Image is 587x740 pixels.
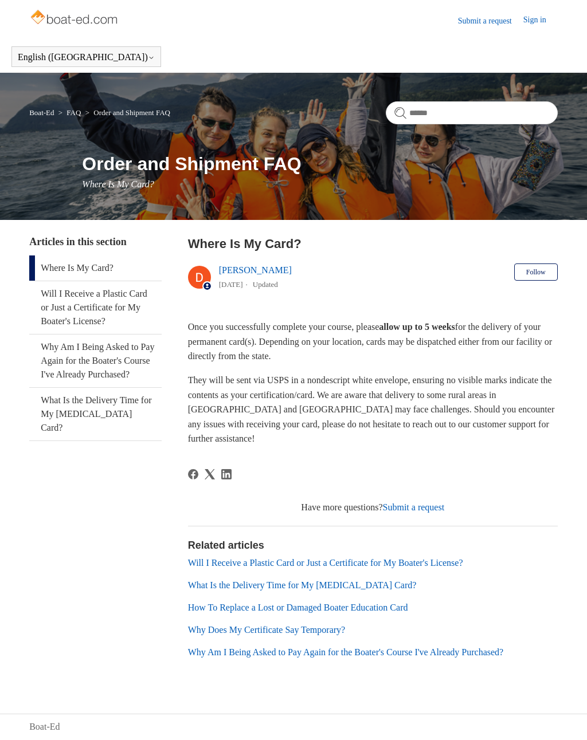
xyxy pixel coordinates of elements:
h2: Where Is My Card? [188,234,558,253]
svg: Share this page on X Corp [205,469,215,479]
a: FAQ [66,108,81,117]
a: Why Am I Being Asked to Pay Again for the Boater's Course I've Already Purchased? [29,334,161,387]
span: Articles in this section [29,236,126,247]
a: Sign in [523,14,558,27]
a: Boat-Ed [29,108,54,117]
a: [PERSON_NAME] [219,265,292,275]
h2: Related articles [188,538,558,553]
strong: allow up to 5 weeks [379,322,455,332]
svg: Share this page on Facebook [188,469,198,479]
a: Boat-Ed [29,720,60,734]
a: Will I Receive a Plastic Card or Just a Certificate for My Boater's License? [29,281,161,334]
a: Order and Shipment FAQ [93,108,170,117]
a: What Is the Delivery Time for My [MEDICAL_DATA] Card? [29,388,161,440]
a: LinkedIn [221,469,232,479]
a: Facebook [188,469,198,479]
li: Updated [253,280,278,289]
a: Will I Receive a Plastic Card or Just a Certificate for My Boater's License? [188,558,463,568]
svg: Share this page on LinkedIn [221,469,232,479]
time: 04/15/2024, 17:31 [219,280,243,289]
a: X Corp [205,469,215,479]
h1: Order and Shipment FAQ [82,150,557,178]
a: What Is the Delivery Time for My [MEDICAL_DATA] Card? [188,580,417,590]
li: Order and Shipment FAQ [83,108,170,117]
p: They will be sent via USPS in a nondescript white envelope, ensuring no visible marks indicate th... [188,373,558,446]
a: Why Am I Being Asked to Pay Again for the Boater's Course I've Already Purchased? [188,647,504,657]
a: Where Is My Card? [29,255,161,281]
li: Boat-Ed [29,108,56,117]
input: Search [386,101,558,124]
a: Why Does My Certificate Say Temporary? [188,625,346,635]
p: Once you successfully complete your course, please for the delivery of your permanent card(s). De... [188,320,558,364]
button: English ([GEOGRAPHIC_DATA]) [18,52,155,62]
img: Boat-Ed Help Center home page [29,7,120,30]
button: Follow Article [514,263,558,281]
div: Have more questions? [188,501,558,514]
a: How To Replace a Lost or Damaged Boater Education Card [188,603,408,612]
a: Submit a request [458,15,523,27]
li: FAQ [56,108,83,117]
span: Where Is My Card? [82,179,154,189]
a: Submit a request [383,502,445,512]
